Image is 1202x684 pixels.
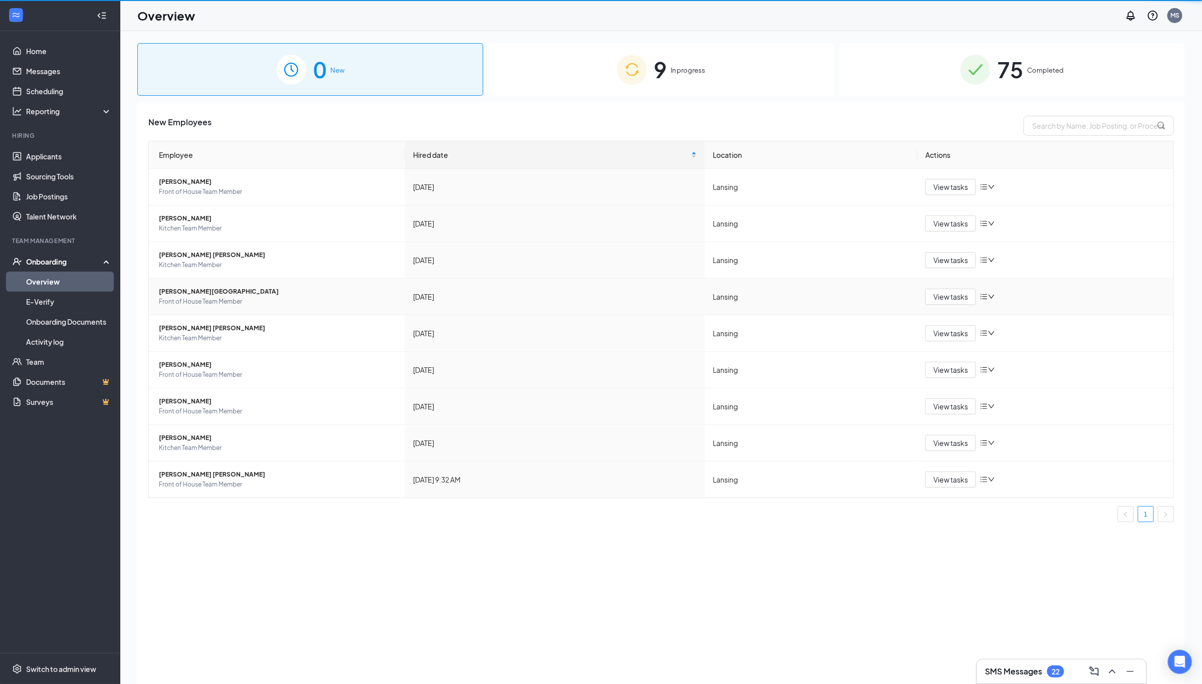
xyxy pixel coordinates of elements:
th: Employee [149,141,405,169]
div: 22 [1052,667,1060,676]
span: Kitchen Team Member [159,260,397,270]
svg: UserCheck [12,257,22,267]
span: View tasks [933,401,968,412]
a: Sourcing Tools [26,166,112,186]
button: View tasks [925,472,976,488]
span: [PERSON_NAME] [159,213,397,223]
span: View tasks [933,328,968,339]
span: [PERSON_NAME] [159,177,397,187]
a: Applicants [26,146,112,166]
a: 1 [1138,507,1153,522]
span: View tasks [933,291,968,302]
span: [PERSON_NAME] [PERSON_NAME] [159,323,397,333]
a: Activity log [26,332,112,352]
div: [DATE] [413,181,697,192]
svg: Notifications [1125,10,1137,22]
div: [DATE] [413,291,697,302]
a: Overview [26,272,112,292]
a: DocumentsCrown [26,372,112,392]
button: right [1158,506,1174,522]
span: Front of House Team Member [159,370,397,380]
span: down [988,183,995,190]
li: 1 [1138,506,1154,522]
td: Lansing [705,242,917,279]
div: Hiring [12,131,110,140]
button: Minimize [1122,663,1138,679]
svg: Collapse [97,11,107,21]
a: Onboarding Documents [26,312,112,332]
span: View tasks [933,437,968,448]
span: Completed [1028,65,1064,75]
span: down [988,257,995,264]
td: Lansing [705,388,917,425]
svg: Settings [12,664,22,674]
button: View tasks [925,435,976,451]
span: down [988,330,995,337]
span: down [988,439,995,446]
span: bars [980,329,988,337]
span: Hired date [413,149,689,160]
span: bars [980,476,988,484]
span: [PERSON_NAME] [159,433,397,443]
div: [DATE] [413,328,697,339]
span: Front of House Team Member [159,297,397,307]
div: [DATE] [413,401,697,412]
span: View tasks [933,181,968,192]
span: 75 [997,52,1024,87]
span: Kitchen Team Member [159,223,397,234]
span: New Employees [148,116,212,136]
td: Lansing [705,169,917,205]
span: View tasks [933,218,968,229]
span: View tasks [933,364,968,375]
span: down [988,366,995,373]
th: Actions [917,141,1173,169]
div: Switch to admin view [26,664,96,674]
span: Front of House Team Member [159,187,397,197]
span: bars [980,439,988,447]
td: Lansing [705,205,917,242]
span: [PERSON_NAME] [159,396,397,406]
div: Open Intercom Messenger [1168,650,1192,674]
span: down [988,476,995,483]
span: [PERSON_NAME][GEOGRAPHIC_DATA] [159,287,397,297]
button: ChevronUp [1104,663,1120,679]
span: down [988,293,995,300]
span: View tasks [933,474,968,485]
button: View tasks [925,362,976,378]
span: bars [980,366,988,374]
span: In progress [671,65,706,75]
span: [PERSON_NAME] [159,360,397,370]
button: left [1118,506,1134,522]
span: [PERSON_NAME] [PERSON_NAME] [159,470,397,480]
svg: Analysis [12,106,22,116]
div: [DATE] [413,255,697,266]
span: New [330,65,344,75]
div: [DATE] 9:32 AM [413,474,697,485]
span: bars [980,256,988,264]
button: View tasks [925,325,976,341]
div: [DATE] [413,437,697,448]
span: Front of House Team Member [159,406,397,416]
span: down [988,403,995,410]
a: Scheduling [26,81,112,101]
svg: QuestionInfo [1147,10,1159,22]
span: left [1123,512,1129,518]
td: Lansing [705,462,917,498]
span: [PERSON_NAME] [PERSON_NAME] [159,250,397,260]
button: ComposeMessage [1086,663,1102,679]
span: View tasks [933,255,968,266]
div: Onboarding [26,257,103,267]
div: MS [1170,11,1179,20]
span: Front of House Team Member [159,480,397,490]
a: Messages [26,61,112,81]
td: Lansing [705,279,917,315]
a: E-Verify [26,292,112,312]
svg: WorkstreamLogo [11,10,21,20]
span: Kitchen Team Member [159,443,397,453]
a: Home [26,41,112,61]
span: bars [980,183,988,191]
a: Talent Network [26,206,112,226]
td: Lansing [705,352,917,388]
svg: ComposeMessage [1088,665,1100,677]
button: View tasks [925,179,976,195]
